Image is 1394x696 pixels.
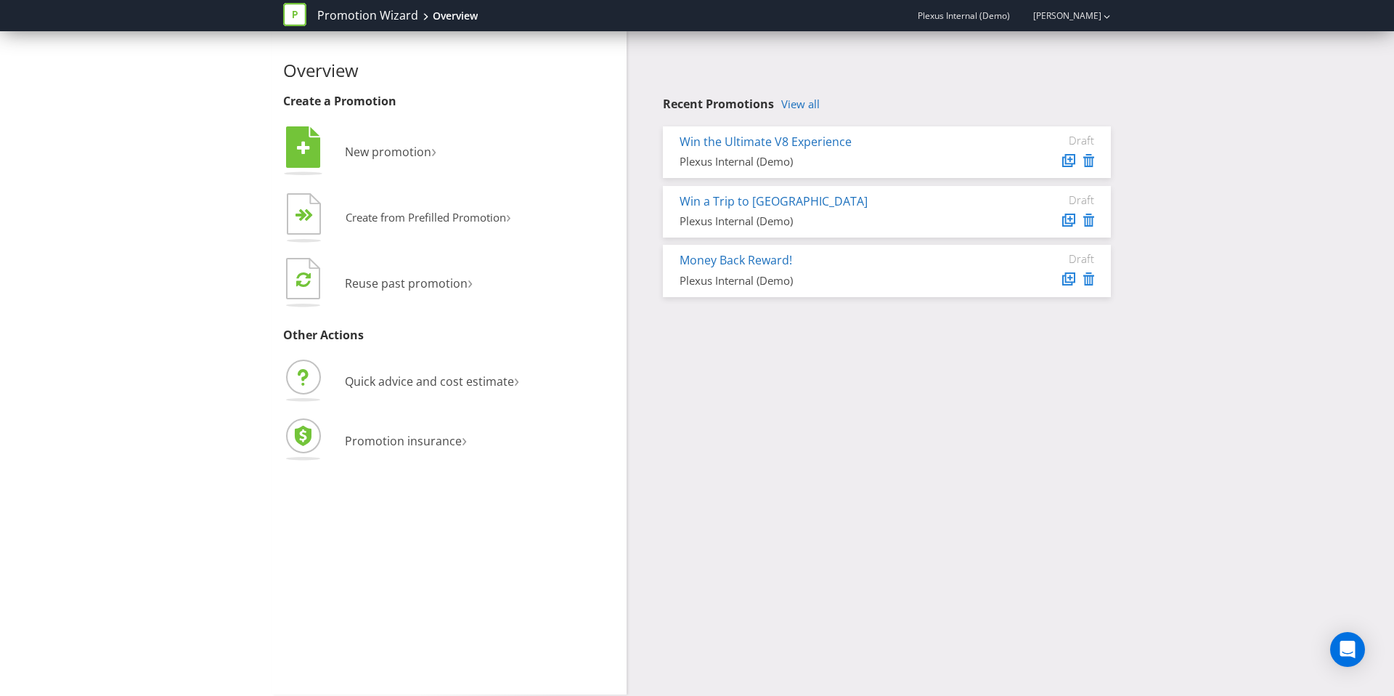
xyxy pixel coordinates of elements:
span: Promotion insurance [345,433,462,449]
a: View all [781,98,820,110]
a: Promotion insurance› [283,433,467,449]
button: Create from Prefilled Promotion› [283,190,512,248]
span: › [514,368,519,392]
div: Draft [1007,252,1094,265]
tspan:  [297,140,310,156]
span: › [431,138,436,162]
div: Overview [433,9,478,23]
tspan:  [296,271,311,288]
span: Reuse past promotion [345,275,468,291]
a: Quick advice and cost estimate› [283,373,519,389]
div: Plexus Internal (Demo) [680,154,985,169]
a: Money Back Reward! [680,252,792,268]
span: Recent Promotions [663,96,774,112]
div: Plexus Internal (Demo) [680,273,985,288]
span: Quick advice and cost estimate [345,373,514,389]
div: Draft [1007,134,1094,147]
h2: Overview [283,61,616,80]
a: [PERSON_NAME] [1019,9,1101,22]
a: Win the Ultimate V8 Experience [680,134,852,150]
span: › [462,427,467,451]
h3: Other Actions [283,329,616,342]
span: Plexus Internal (Demo) [918,9,1010,22]
span: › [468,270,473,294]
a: Promotion Wizard [317,7,418,24]
h3: Create a Promotion [283,95,616,108]
span: Create from Prefilled Promotion [346,210,506,224]
tspan:  [304,209,314,222]
span: New promotion [345,144,431,160]
a: Win a Trip to [GEOGRAPHIC_DATA] [680,193,868,209]
span: › [506,205,511,227]
div: Plexus Internal (Demo) [680,214,985,229]
div: Open Intercom Messenger [1330,632,1365,667]
div: Draft [1007,193,1094,206]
